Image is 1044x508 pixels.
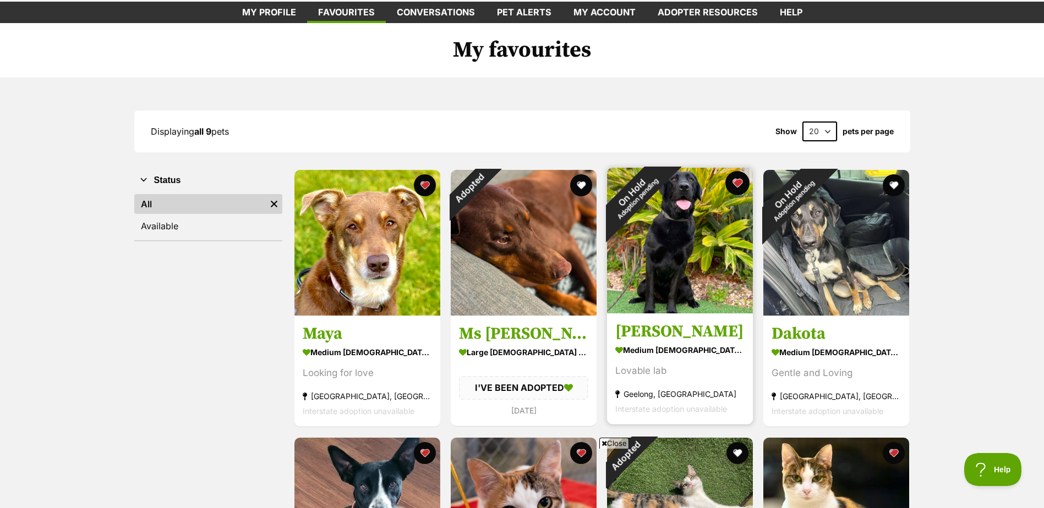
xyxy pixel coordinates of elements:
span: Interstate adoption unavailable [615,405,727,414]
div: medium [DEMOGRAPHIC_DATA] Dog [615,343,745,358]
div: Looking for love [303,366,432,381]
div: Gentle and Loving [772,366,901,381]
div: medium [DEMOGRAPHIC_DATA] Dog [772,345,901,361]
button: favourite [570,174,592,196]
a: Help [769,2,813,23]
strong: all 9 [194,126,211,137]
div: On Hold [742,149,839,245]
button: favourite [570,442,592,464]
button: Status [134,173,282,187]
span: Show [775,127,797,136]
a: Favourites [307,2,386,23]
img: Ms B von Dobermann [451,170,597,316]
span: Interstate adoption unavailable [772,407,883,416]
div: Geelong, [GEOGRAPHIC_DATA] [615,387,745,402]
a: Remove filter [266,194,282,214]
a: Maya medium [DEMOGRAPHIC_DATA] Dog Looking for love [GEOGRAPHIC_DATA], [GEOGRAPHIC_DATA] Intersta... [294,316,440,427]
h3: Maya [303,324,432,345]
a: Adopter resources [647,2,769,23]
a: On HoldAdoption pending [763,307,909,318]
div: [GEOGRAPHIC_DATA], [GEOGRAPHIC_DATA] [303,389,432,404]
a: My account [562,2,647,23]
iframe: Help Scout Beacon - Open [964,453,1022,486]
img: Holly Jane [607,168,753,313]
div: medium [DEMOGRAPHIC_DATA] Dog [303,345,432,361]
a: Ms [PERSON_NAME] large [DEMOGRAPHIC_DATA] Dog I'VE BEEN ADOPTED [DATE] favourite [451,316,597,426]
a: My profile [231,2,307,23]
button: favourite [726,442,748,464]
button: favourite [414,174,436,196]
div: On Hold [586,147,682,243]
img: Dakota [763,170,909,316]
a: Pet alerts [486,2,562,23]
label: pets per page [843,127,894,136]
div: Lovable lab [615,364,745,379]
a: Adopted [451,307,597,318]
button: favourite [725,171,750,195]
button: favourite [414,442,436,464]
a: Dakota medium [DEMOGRAPHIC_DATA] Dog Gentle and Loving [GEOGRAPHIC_DATA], [GEOGRAPHIC_DATA] Inter... [763,316,909,427]
button: favourite [883,174,905,196]
h3: Dakota [772,324,901,345]
a: On HoldAdoption pending [607,305,753,316]
a: [PERSON_NAME] medium [DEMOGRAPHIC_DATA] Dog Lovable lab Geelong, [GEOGRAPHIC_DATA] Interstate ado... [607,313,753,425]
span: Close [599,438,629,449]
span: Displaying pets [151,126,229,137]
h3: [PERSON_NAME] [615,322,745,343]
div: large [DEMOGRAPHIC_DATA] Dog [459,345,588,361]
a: All [134,194,266,214]
span: Adoption pending [616,177,660,221]
h3: Ms [PERSON_NAME] [459,324,588,345]
span: Interstate adoption unavailable [303,407,414,416]
img: Maya [294,170,440,316]
span: Adoption pending [772,179,816,223]
iframe: Advertisement [255,453,789,503]
a: conversations [386,2,486,23]
button: favourite [883,442,905,464]
div: Adopted [436,156,501,221]
div: [GEOGRAPHIC_DATA], [GEOGRAPHIC_DATA] [772,389,901,404]
div: [DATE] [459,403,588,418]
div: Status [134,192,282,240]
div: I'VE BEEN ADOPTED [459,377,588,400]
a: Available [134,216,282,236]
